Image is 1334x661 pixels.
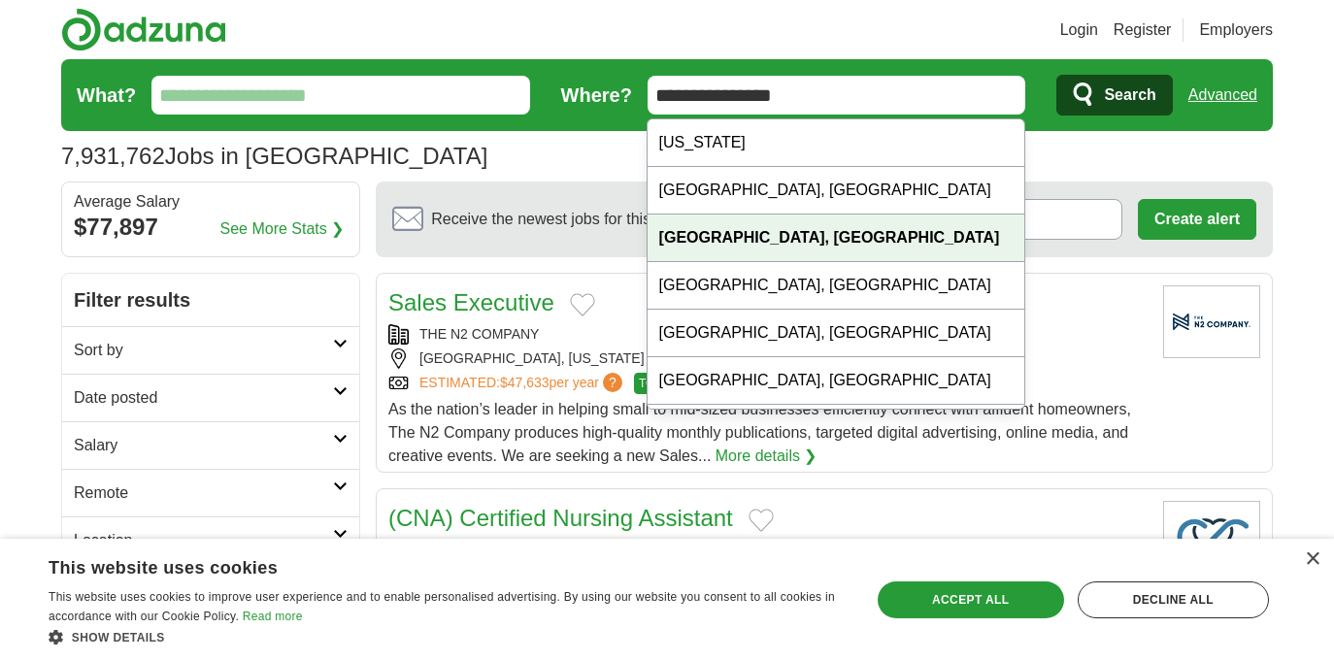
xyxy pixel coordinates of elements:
[49,550,798,579] div: This website uses cookies
[49,590,835,623] span: This website uses cookies to improve user experience and to enable personalised advertising. By u...
[561,81,632,110] label: Where?
[62,469,359,516] a: Remote
[1188,76,1257,115] a: Advanced
[62,516,359,564] a: Location
[878,581,1064,618] div: Accept all
[49,627,847,646] div: Show details
[1199,18,1273,42] a: Employers
[570,293,595,316] button: Add to favorite jobs
[1138,199,1256,240] button: Create alert
[1056,75,1172,116] button: Search
[388,505,733,531] a: (CNA) Certified Nursing Assistant
[648,262,1024,310] div: [GEOGRAPHIC_DATA], [GEOGRAPHIC_DATA]
[74,481,333,505] h2: Remote
[659,229,1000,246] strong: [GEOGRAPHIC_DATA], [GEOGRAPHIC_DATA]
[388,289,554,315] a: Sales Executive
[749,509,774,532] button: Add to favorite jobs
[74,194,348,210] div: Average Salary
[77,81,136,110] label: What?
[603,373,622,392] span: ?
[1078,581,1269,618] div: Decline all
[61,8,226,51] img: Adzuna logo
[72,631,165,644] span: Show details
[61,143,487,169] h1: Jobs in [GEOGRAPHIC_DATA]
[388,324,1148,345] div: THE N2 COMPANY
[62,274,359,326] h2: Filter results
[74,434,333,457] h2: Salary
[388,401,1131,464] span: As the nation’s leader in helping small to mid-sized businesses efficiently connect with affluent...
[1163,285,1260,358] img: Company logo
[1104,76,1155,115] span: Search
[220,217,345,241] a: See More Stats ❯
[500,375,550,390] span: $47,633
[74,386,333,410] h2: Date posted
[74,339,333,362] h2: Sort by
[1305,552,1319,567] div: Close
[1114,18,1172,42] a: Register
[243,610,303,623] a: Read more, opens a new window
[648,357,1024,405] div: [GEOGRAPHIC_DATA], [GEOGRAPHIC_DATA]
[62,374,359,421] a: Date posted
[62,326,359,374] a: Sort by
[74,210,348,245] div: $77,897
[648,119,1024,167] div: [US_STATE]
[419,373,626,394] a: ESTIMATED:$47,633per year?
[1163,501,1260,574] img: Company logo
[648,167,1024,215] div: [GEOGRAPHIC_DATA], [GEOGRAPHIC_DATA]
[634,373,711,394] span: TOP MATCH
[648,310,1024,357] div: [GEOGRAPHIC_DATA], [GEOGRAPHIC_DATA]
[1060,18,1098,42] a: Login
[62,421,359,469] a: Salary
[388,348,1148,369] div: [GEOGRAPHIC_DATA], [US_STATE]
[74,529,333,552] h2: Location
[648,405,1024,452] div: [GEOGRAPHIC_DATA], [GEOGRAPHIC_DATA]
[61,139,165,174] span: 7,931,762
[716,445,817,468] a: More details ❯
[431,208,763,231] span: Receive the newest jobs for this search :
